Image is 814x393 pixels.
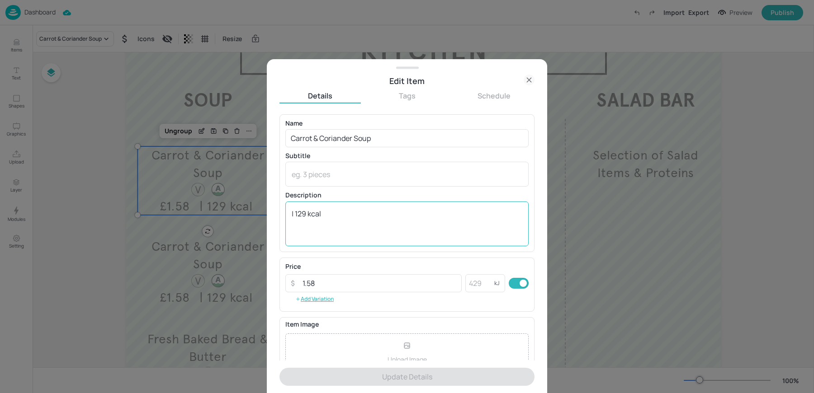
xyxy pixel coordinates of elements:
[285,192,529,198] p: Description
[285,129,529,147] input: eg. Chicken Teriyaki Sushi Roll
[285,263,301,270] p: Price
[285,321,529,327] p: Item Image
[285,292,344,306] button: Add Variation
[453,91,535,101] button: Schedule
[279,75,535,87] div: Edit Item
[279,91,361,101] button: Details
[292,209,522,239] textarea: | 129 kcal
[285,153,529,159] p: Subtitle
[494,280,500,286] p: kJ
[285,120,529,126] p: Name
[388,355,427,364] p: Upload Image
[465,274,494,292] input: 429
[366,91,448,101] button: Tags
[297,274,462,292] input: 10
